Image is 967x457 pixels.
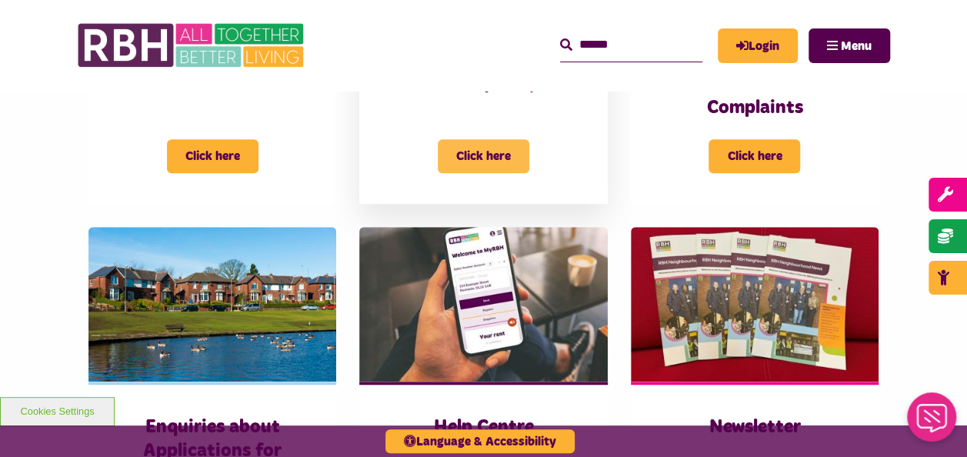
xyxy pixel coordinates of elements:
h3: Feedback and Complaints [662,72,848,119]
img: Myrbh Man Wth Mobile Correct [359,227,607,382]
button: Language & Accessibility [385,429,575,453]
img: RBH [77,15,308,75]
iframe: Netcall Web Assistant for live chat [898,388,967,457]
a: MyRBH [718,28,798,63]
span: Click here [438,139,529,173]
input: Search [560,28,702,62]
img: RBH Newsletter Copies [631,227,879,382]
img: Dewhirst Rd 03 [88,227,336,382]
span: Click here [709,139,800,173]
h3: Newsletter [662,415,848,439]
span: Menu [841,40,872,52]
span: Click here [167,139,258,173]
h3: Help Centre [390,415,576,439]
button: Navigation [809,28,890,63]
